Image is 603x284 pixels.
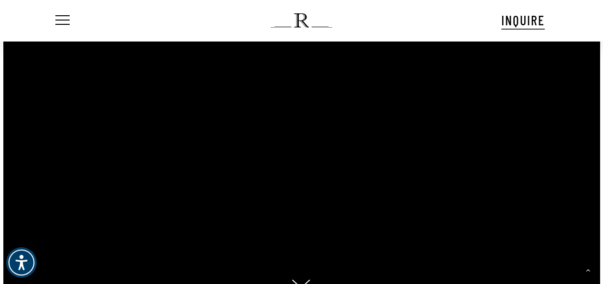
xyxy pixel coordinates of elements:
[271,13,332,28] img: The Regent
[53,16,70,26] a: Navigation Menu
[6,247,37,278] div: Accessibility Menu
[501,12,545,28] span: INQUIRE
[581,263,595,277] a: Back to top
[501,11,545,30] a: INQUIRE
